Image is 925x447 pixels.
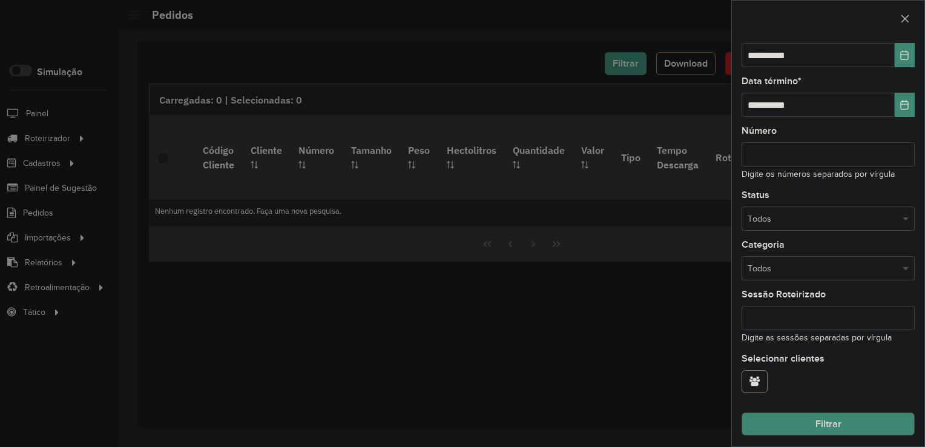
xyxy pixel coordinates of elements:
small: Digite os números separados por vírgula [742,170,895,179]
label: Sessão Roteirizado [742,287,826,302]
label: Selecionar clientes [742,351,825,366]
label: Status [742,188,769,202]
label: Número [742,124,777,138]
button: Choose Date [895,43,915,67]
small: Digite as sessões separadas por vírgula [742,333,892,342]
label: Data término [742,74,802,88]
label: Categoria [742,237,785,252]
button: Choose Date [895,93,915,117]
button: Filtrar [742,412,915,435]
